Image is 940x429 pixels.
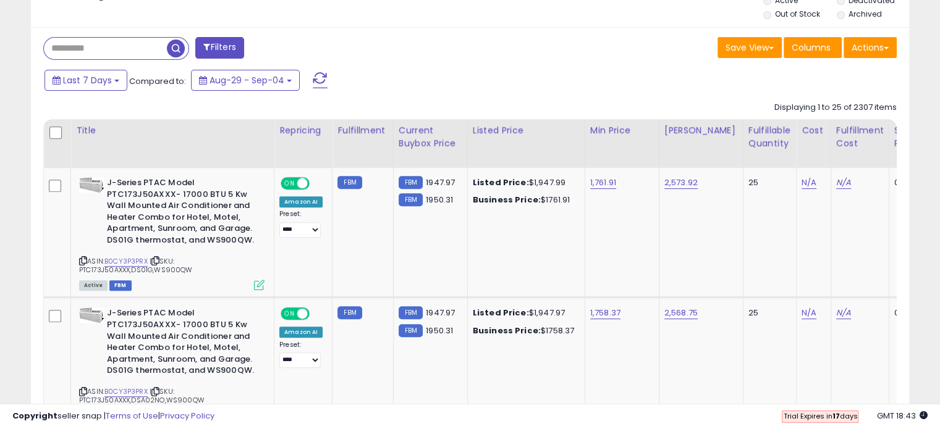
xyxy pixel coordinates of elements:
a: Privacy Policy [160,410,214,422]
a: B0CY3P3PRX [104,386,148,397]
div: Current Buybox Price [399,124,462,150]
span: Last 7 Days [63,74,112,86]
small: FBM [337,176,362,189]
a: N/A [836,307,851,319]
a: 1,758.37 [590,307,620,319]
button: Actions [844,37,897,58]
small: FBM [399,324,423,337]
div: Listed Price [473,124,580,137]
a: 2,573.92 [664,177,698,189]
div: Fulfillment Cost [836,124,884,150]
b: J-Series PTAC Model PTC173J50AXXX- 17000 BTU 5 Kw Wall Mounted Air Conditioner and Heater Combo f... [107,307,257,379]
b: J-Series PTAC Model PTC173J50AXXX- 17000 BTU 5 Kw Wall Mounted Air Conditioner and Heater Combo f... [107,177,257,249]
div: Repricing [279,124,327,137]
span: OFF [308,309,328,319]
small: FBM [399,176,423,189]
div: 0.00 [894,307,915,319]
div: Fulfillment [337,124,387,137]
button: Save View [718,37,782,58]
span: | SKU: PTC173J50AXXX,DS01G,WS900QW [79,256,193,275]
button: Aug-29 - Sep-04 [191,70,300,91]
button: Filters [195,37,243,59]
div: Title [76,124,269,137]
a: Terms of Use [106,410,158,422]
span: ON [282,178,297,189]
div: Displaying 1 to 25 of 2307 items [774,102,897,114]
b: Business Price: [473,194,541,206]
img: 31mMUyLTkqL._SL40_.jpg [79,307,104,323]
small: FBM [337,306,362,319]
div: $1758.37 [473,325,575,336]
span: Columns [792,41,831,54]
a: 2,568.75 [664,307,698,319]
label: Out of Stock [775,9,820,19]
span: 1950.31 [426,194,453,206]
button: Columns [784,37,842,58]
a: B0CY3P3PRX [104,256,148,267]
small: FBM [399,193,423,206]
span: Aug-29 - Sep-04 [210,74,284,86]
span: All listings currently available for purchase on Amazon [79,280,108,291]
label: Archived [848,9,881,19]
div: Fulfillable Quantity [748,124,791,150]
b: 17 [832,411,839,421]
button: Last 7 Days [44,70,127,91]
div: [PERSON_NAME] [664,124,738,137]
img: 31mMUyLTkqL._SL40_.jpg [79,177,104,193]
div: $1761.91 [473,194,575,206]
span: ON [282,309,297,319]
div: Cost [802,124,826,137]
a: 1,761.91 [590,177,616,189]
div: Min Price [590,124,654,137]
a: N/A [802,307,816,319]
a: N/A [836,177,851,189]
span: OFF [308,178,328,189]
div: $1,947.97 [473,307,575,319]
b: Listed Price: [473,177,529,188]
a: N/A [802,177,816,189]
div: Ship Price [894,124,919,150]
div: ASIN: [79,177,265,289]
span: 1950.31 [426,325,453,336]
div: Amazon AI [279,327,323,338]
div: seller snap | | [12,410,214,422]
div: 0.00 [894,177,915,188]
strong: Copyright [12,410,57,422]
b: Business Price: [473,325,541,336]
div: 25 [748,177,787,188]
div: Preset: [279,341,323,369]
span: 1947.97 [426,307,455,319]
div: Preset: [279,210,323,238]
small: FBM [399,306,423,319]
b: Listed Price: [473,307,529,319]
span: 1947.97 [426,177,455,188]
span: FBM [109,280,132,291]
div: 25 [748,307,787,319]
span: Trial Expires in days [783,411,857,421]
span: 2025-09-12 18:43 GMT [877,410,928,422]
div: Amazon AI [279,196,323,207]
span: Compared to: [129,75,186,87]
div: $1,947.99 [473,177,575,188]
